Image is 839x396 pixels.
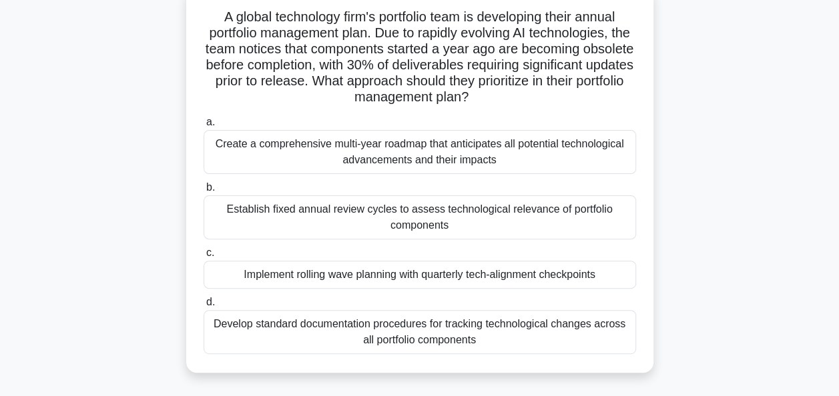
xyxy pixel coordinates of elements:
div: Establish fixed annual review cycles to assess technological relevance of portfolio components [204,195,636,239]
span: d. [206,296,215,307]
div: Develop standard documentation procedures for tracking technological changes across all portfolio... [204,310,636,354]
div: Create a comprehensive multi-year roadmap that anticipates all potential technological advancemen... [204,130,636,174]
span: b. [206,181,215,193]
span: c. [206,247,214,258]
h5: A global technology firm's portfolio team is developing their annual portfolio management plan. D... [202,9,637,106]
div: Implement rolling wave planning with quarterly tech-alignment checkpoints [204,261,636,289]
span: a. [206,116,215,127]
